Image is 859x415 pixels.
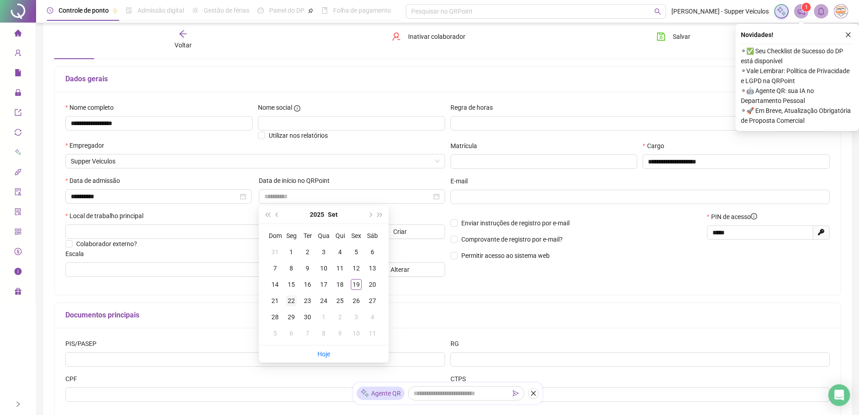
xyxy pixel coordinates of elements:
[267,244,283,260] td: 2025-08-31
[257,7,264,14] span: dashboard
[367,312,378,322] div: 4
[302,312,313,322] div: 30
[65,211,149,221] label: Local de trabalho principal
[711,212,757,222] span: PIN de acesso
[351,295,362,306] div: 26
[316,260,332,276] td: 2025-09-10
[797,7,805,15] span: notification
[283,260,299,276] td: 2025-09-08
[267,260,283,276] td: 2025-09-07
[450,176,473,186] label: E-mail
[348,260,364,276] td: 2025-09-12
[332,228,348,244] th: Qui
[332,276,348,293] td: 2025-09-18
[367,247,378,257] div: 6
[71,154,440,168] span: Supper Veículos
[817,7,825,15] span: bell
[351,328,362,339] div: 10
[299,244,316,260] td: 2025-09-02
[322,7,328,14] span: book
[351,279,362,290] div: 19
[390,265,409,275] span: Alterar
[286,295,297,306] div: 22
[364,276,381,293] td: 2025-09-20
[76,240,137,247] span: Colaborador externo?
[286,328,297,339] div: 6
[270,295,280,306] div: 21
[286,247,297,257] div: 1
[751,213,757,219] span: info-circle
[364,260,381,276] td: 2025-09-13
[364,309,381,325] td: 2025-10-04
[450,103,499,112] label: Regra de horas
[355,224,445,239] button: Criar
[450,339,465,349] label: RG
[270,279,280,290] div: 14
[328,205,338,224] button: month panel
[332,293,348,309] td: 2025-09-25
[14,125,22,143] span: sync
[335,328,345,339] div: 9
[270,312,280,322] div: 28
[126,7,132,14] span: file-done
[262,205,272,224] button: super-prev-year
[294,105,300,112] span: info-circle
[258,103,292,112] span: Nome social
[351,263,362,274] div: 12
[138,7,184,14] span: Admissão digital
[14,224,22,242] span: qrcode
[351,312,362,322] div: 3
[302,295,313,306] div: 23
[175,42,192,49] span: Voltar
[318,295,329,306] div: 24
[267,228,283,244] th: Dom
[348,293,364,309] td: 2025-09-26
[367,279,378,290] div: 20
[14,204,22,222] span: solution
[364,325,381,341] td: 2025-10-11
[318,328,329,339] div: 8
[299,309,316,325] td: 2025-09-30
[269,132,328,139] span: Utilizar nos relatórios
[302,279,313,290] div: 16
[392,32,401,41] span: user-delete
[393,227,407,237] span: Criar
[14,45,22,63] span: user-add
[802,3,811,12] sup: 1
[65,249,90,259] label: Escala
[283,309,299,325] td: 2025-09-29
[657,32,666,41] span: save
[270,263,280,274] div: 7
[317,350,330,358] a: Hoje
[365,205,375,224] button: next-year
[385,29,472,44] button: Inativar colaborador
[332,309,348,325] td: 2025-10-02
[14,184,22,202] span: audit
[65,339,102,349] label: PIS/PASEP
[47,7,53,14] span: clock-circle
[283,293,299,309] td: 2025-09-22
[367,295,378,306] div: 27
[65,103,119,112] label: Nome completo
[335,295,345,306] div: 25
[299,228,316,244] th: Ter
[302,263,313,274] div: 9
[741,46,854,66] span: ⚬ ✅ Seu Checklist de Sucesso do DP está disponível
[59,7,109,14] span: Controle de ponto
[741,30,773,40] span: Novidades !
[461,219,570,227] span: Enviar instruções de registro por e-mail
[286,279,297,290] div: 15
[375,205,385,224] button: super-next-year
[299,293,316,309] td: 2025-09-23
[332,325,348,341] td: 2025-10-09
[65,374,83,384] label: CPF
[14,284,22,302] span: gift
[335,247,345,257] div: 4
[335,263,345,274] div: 11
[776,6,786,16] img: sparkle-icon.fc2bf0ac1784a2077858766a79e2daf3.svg
[741,86,854,106] span: ⚬ 🤖 Agente QR: sua IA no Departamento Pessoal
[14,164,22,182] span: api
[316,309,332,325] td: 2025-10-01
[65,310,830,321] h5: Documentos principais
[335,312,345,322] div: 2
